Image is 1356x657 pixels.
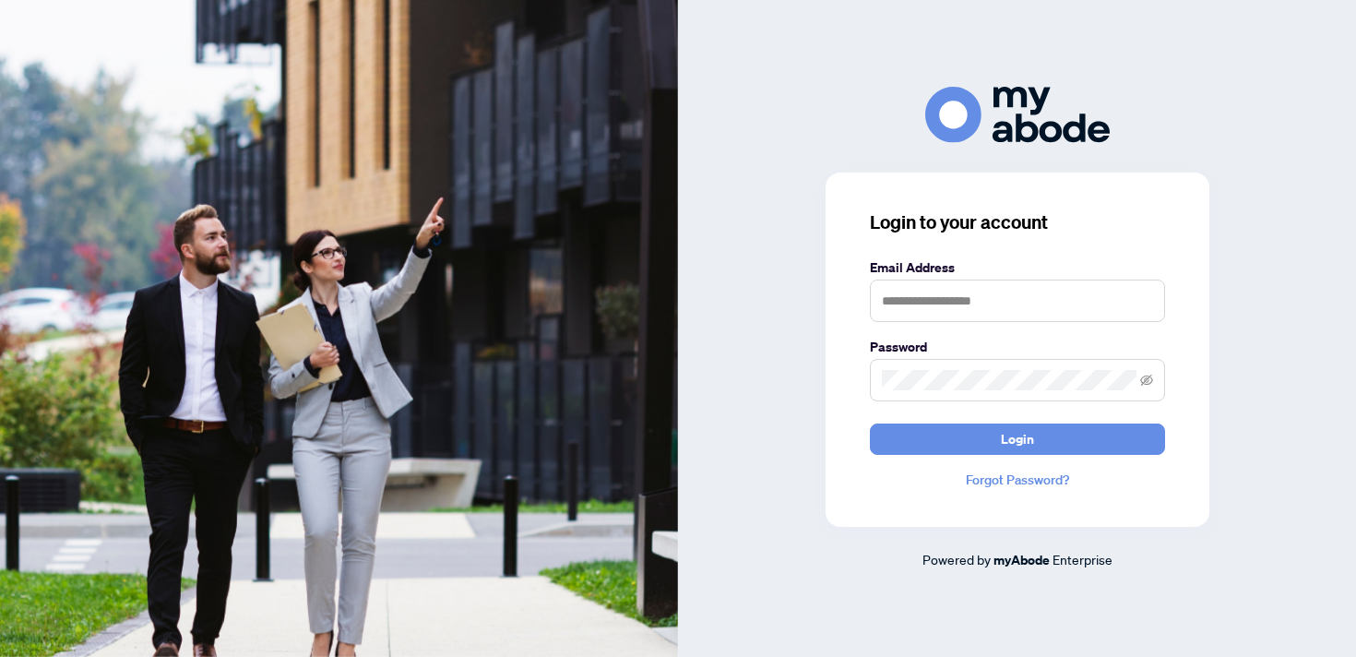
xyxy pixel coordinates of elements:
[870,337,1165,357] label: Password
[870,470,1165,490] a: Forgot Password?
[1053,551,1112,567] span: Enterprise
[870,424,1165,455] button: Login
[1140,374,1153,387] span: eye-invisible
[925,87,1110,143] img: ma-logo
[870,209,1165,235] h3: Login to your account
[870,257,1165,278] label: Email Address
[1001,424,1034,454] span: Login
[922,551,991,567] span: Powered by
[993,550,1050,570] a: myAbode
